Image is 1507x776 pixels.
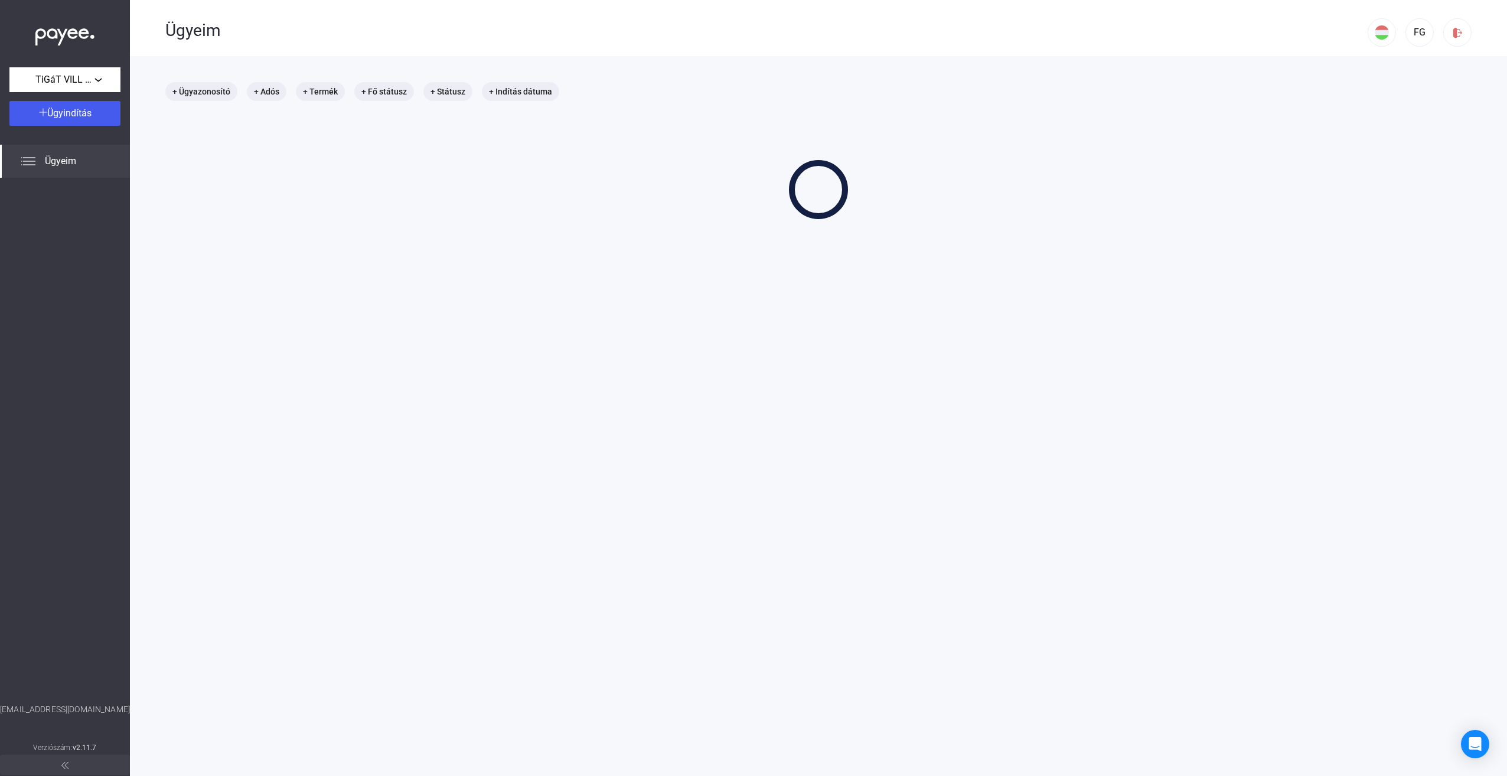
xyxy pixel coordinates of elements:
[1375,25,1389,40] img: HU
[1443,18,1472,47] button: logout-red
[47,107,92,119] span: Ügyindítás
[1410,25,1430,40] div: FG
[1405,18,1434,47] button: FG
[165,21,1368,41] div: Ügyeim
[35,73,94,87] span: TiGáT VILL Kft.
[354,82,414,101] mat-chip: + Fő státusz
[482,82,559,101] mat-chip: + Indítás dátuma
[1451,27,1464,39] img: logout-red
[73,744,97,752] strong: v2.11.7
[1368,18,1396,47] button: HU
[9,101,120,126] button: Ügyindítás
[61,762,68,769] img: arrow-double-left-grey.svg
[296,82,345,101] mat-chip: + Termék
[21,154,35,168] img: list.svg
[45,154,76,168] span: Ügyeim
[165,82,237,101] mat-chip: + Ügyazonosító
[247,82,286,101] mat-chip: + Adós
[9,67,120,92] button: TiGáT VILL Kft.
[35,22,94,46] img: white-payee-white-dot.svg
[39,108,47,116] img: plus-white.svg
[423,82,472,101] mat-chip: + Státusz
[1461,730,1489,758] div: Open Intercom Messenger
